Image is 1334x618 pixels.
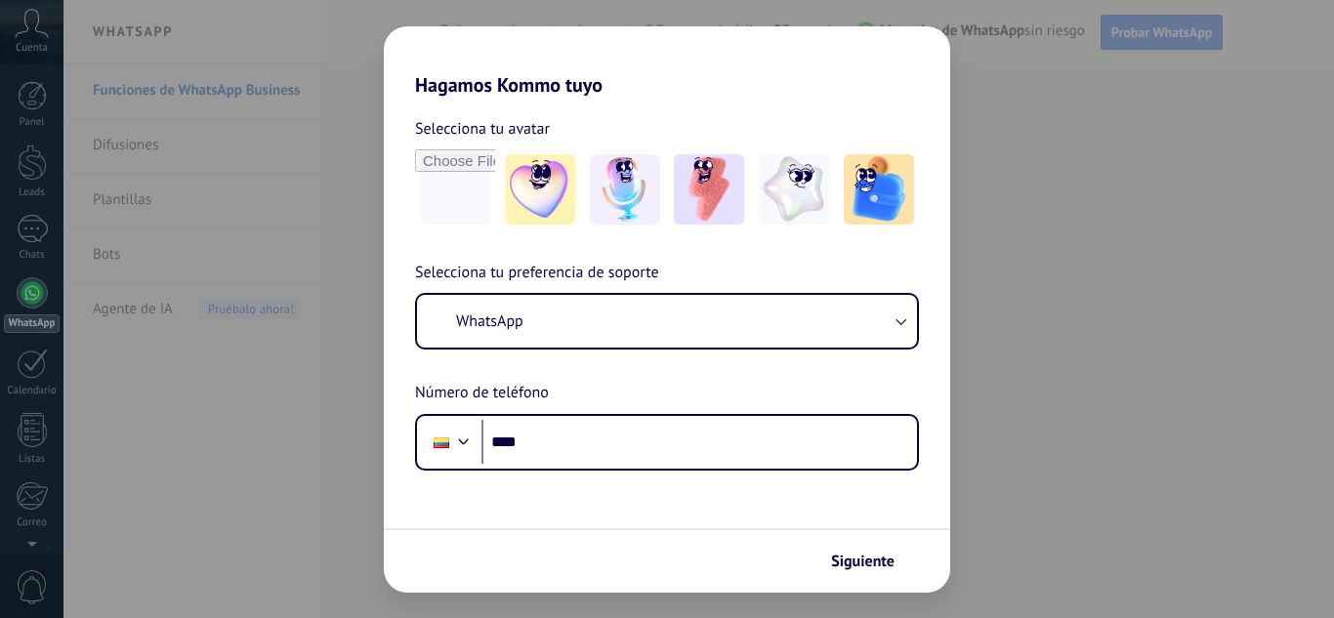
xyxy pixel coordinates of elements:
[415,381,549,406] span: Número de teléfono
[384,26,950,97] h2: Hagamos Kommo tuyo
[844,154,914,225] img: -5.jpeg
[417,295,917,348] button: WhatsApp
[831,555,895,568] span: Siguiente
[423,422,460,463] div: Ecuador: + 593
[415,261,659,286] span: Selecciona tu preferencia de soporte
[674,154,744,225] img: -3.jpeg
[415,116,550,142] span: Selecciona tu avatar
[505,154,575,225] img: -1.jpeg
[759,154,829,225] img: -4.jpeg
[456,311,523,331] span: WhatsApp
[822,545,921,578] button: Siguiente
[590,154,660,225] img: -2.jpeg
